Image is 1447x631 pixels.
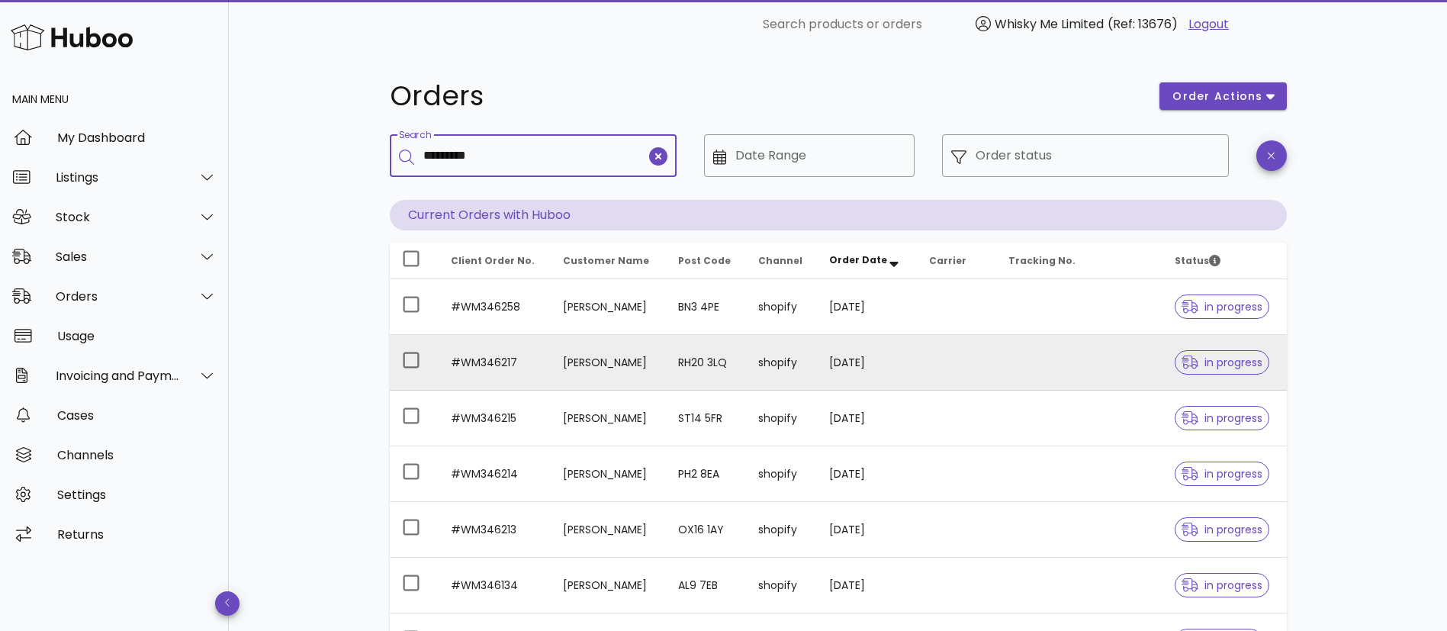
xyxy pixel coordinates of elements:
th: Channel [746,243,818,279]
span: in progress [1182,580,1262,591]
div: Channels [57,448,217,462]
th: Post Code [666,243,746,279]
button: clear icon [649,147,667,166]
span: Customer Name [563,254,649,267]
span: in progress [1182,468,1262,479]
span: (Ref: 13676) [1108,15,1178,33]
span: in progress [1182,357,1262,368]
div: Orders [56,289,180,304]
span: Client Order No. [451,254,535,267]
td: [DATE] [817,502,917,558]
div: My Dashboard [57,130,217,145]
td: shopify [746,335,818,391]
td: #WM346217 [439,335,551,391]
span: in progress [1182,301,1262,312]
div: Sales [56,250,180,264]
td: [DATE] [817,335,917,391]
td: #WM346214 [439,446,551,502]
td: [DATE] [817,279,917,335]
th: Tracking No. [996,243,1162,279]
td: shopify [746,279,818,335]
div: Returns [57,527,217,542]
td: [DATE] [817,558,917,613]
td: shopify [746,391,818,446]
td: ST14 5FR [666,391,746,446]
td: [PERSON_NAME] [551,279,666,335]
img: Huboo Logo [11,21,133,53]
p: Current Orders with Huboo [390,200,1287,230]
td: #WM346134 [439,558,551,613]
td: RH20 3LQ [666,335,746,391]
div: Invoicing and Payments [56,369,180,383]
span: Carrier [929,254,966,267]
td: #WM346258 [439,279,551,335]
td: #WM346215 [439,391,551,446]
td: [PERSON_NAME] [551,558,666,613]
td: AL9 7EB [666,558,746,613]
span: Whisky Me Limited [995,15,1104,33]
span: Order Date [829,253,887,266]
th: Client Order No. [439,243,551,279]
td: [DATE] [817,391,917,446]
label: Search [399,130,431,141]
td: [PERSON_NAME] [551,446,666,502]
span: in progress [1182,524,1262,535]
div: Usage [57,329,217,343]
td: PH2 8EA [666,446,746,502]
td: [DATE] [817,446,917,502]
th: Status [1162,243,1286,279]
div: Stock [56,210,180,224]
button: order actions [1159,82,1286,110]
td: shopify [746,502,818,558]
div: Settings [57,488,217,502]
h1: Orders [390,82,1142,110]
th: Customer Name [551,243,666,279]
span: in progress [1182,413,1262,423]
a: Logout [1188,15,1229,34]
span: Tracking No. [1008,254,1076,267]
td: [PERSON_NAME] [551,502,666,558]
div: Listings [56,170,180,185]
th: Order Date: Sorted descending. Activate to remove sorting. [817,243,917,279]
span: order actions [1172,89,1263,105]
td: [PERSON_NAME] [551,391,666,446]
th: Carrier [917,243,996,279]
td: BN3 4PE [666,279,746,335]
span: Post Code [678,254,731,267]
td: [PERSON_NAME] [551,335,666,391]
td: OX16 1AY [666,502,746,558]
span: Status [1175,254,1220,267]
td: shopify [746,558,818,613]
td: shopify [746,446,818,502]
div: Cases [57,408,217,423]
td: #WM346213 [439,502,551,558]
span: Channel [758,254,802,267]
